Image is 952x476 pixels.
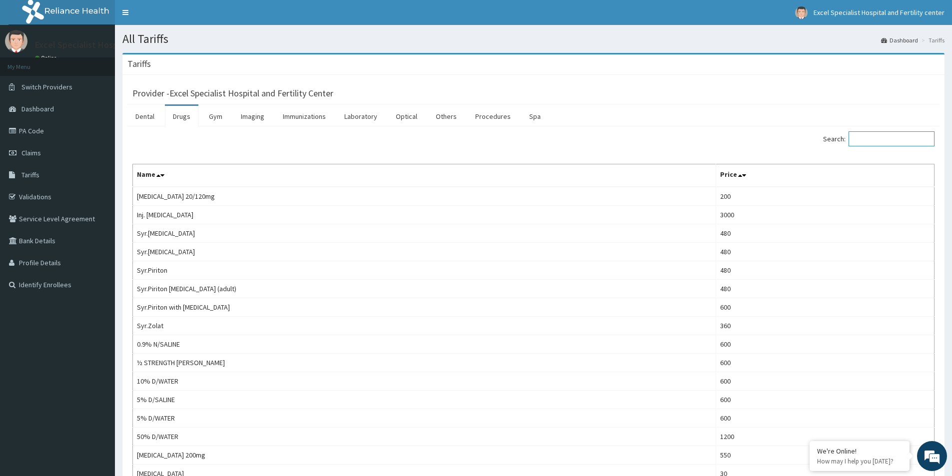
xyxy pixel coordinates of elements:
[133,428,716,446] td: 50% D/WATER
[133,206,716,224] td: Inj. [MEDICAL_DATA]
[133,372,716,391] td: 10% D/WATER
[716,354,934,372] td: 600
[233,106,272,127] a: Imaging
[18,50,40,75] img: d_794563401_company_1708531726252_794563401
[122,32,945,45] h1: All Tariffs
[133,243,716,261] td: Syr.[MEDICAL_DATA]
[133,187,716,206] td: [MEDICAL_DATA] 20/120mg
[716,428,934,446] td: 1200
[133,409,716,428] td: 5% D/WATER
[428,106,465,127] a: Others
[133,164,716,187] th: Name
[164,5,188,29] div: Minimize live chat window
[58,126,138,227] span: We're online!
[5,30,27,52] img: User Image
[716,446,934,465] td: 550
[133,354,716,372] td: ½ STRENGTH [PERSON_NAME]
[201,106,230,127] a: Gym
[716,391,934,409] td: 600
[133,280,716,298] td: Syr.Piriton [MEDICAL_DATA] (adult)
[716,298,934,317] td: 600
[795,6,808,19] img: User Image
[21,170,39,179] span: Tariffs
[716,224,934,243] td: 480
[849,131,935,146] input: Search:
[814,8,945,17] span: Excel Specialist Hospital and Fertility center
[716,317,934,335] td: 360
[716,261,934,280] td: 480
[716,372,934,391] td: 600
[716,206,934,224] td: 3000
[521,106,549,127] a: Spa
[919,36,945,44] li: Tariffs
[817,447,902,456] div: We're Online!
[165,106,198,127] a: Drugs
[716,409,934,428] td: 600
[127,106,162,127] a: Dental
[817,457,902,466] p: How may I help you today?
[133,335,716,354] td: 0.9% N/SALINE
[133,224,716,243] td: Syr.[MEDICAL_DATA]
[388,106,425,127] a: Optical
[275,106,334,127] a: Immunizations
[823,131,935,146] label: Search:
[127,59,151,68] h3: Tariffs
[716,335,934,354] td: 600
[133,317,716,335] td: Syr.Zolat
[133,261,716,280] td: Syr.Piriton
[467,106,519,127] a: Procedures
[133,298,716,317] td: Syr.Piriton with [MEDICAL_DATA]
[35,54,59,61] a: Online
[716,164,934,187] th: Price
[133,391,716,409] td: 5% D/SALINE
[132,89,333,98] h3: Provider - Excel Specialist Hospital and Fertility Center
[5,273,190,308] textarea: Type your message and hit 'Enter'
[21,82,72,91] span: Switch Providers
[21,104,54,113] span: Dashboard
[133,446,716,465] td: [MEDICAL_DATA] 200mg
[881,36,918,44] a: Dashboard
[716,187,934,206] td: 200
[336,106,385,127] a: Laboratory
[52,56,168,69] div: Chat with us now
[35,40,209,49] p: Excel Specialist Hospital and Fertility center
[716,280,934,298] td: 480
[21,148,41,157] span: Claims
[716,243,934,261] td: 480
